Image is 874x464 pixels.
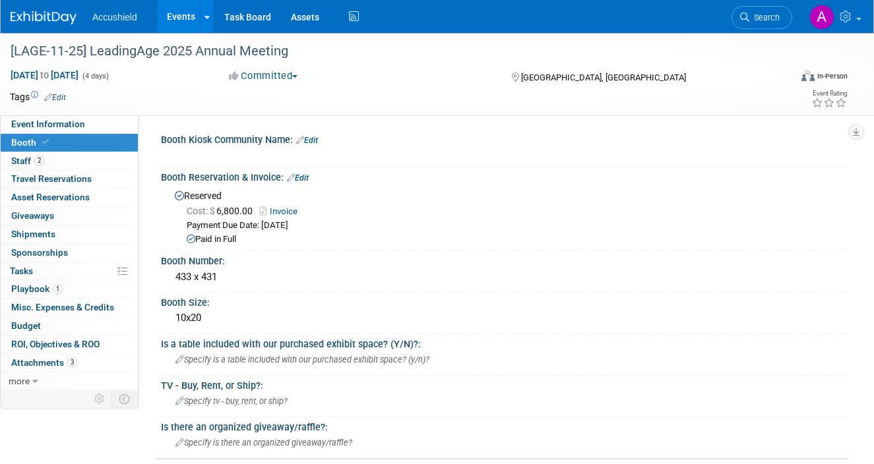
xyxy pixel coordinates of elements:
[175,355,429,364] span: Specify is a table included with our purchased exhibit space? (y/n)?
[11,320,41,331] span: Budget
[11,173,92,184] span: Travel Reservations
[11,192,90,202] span: Asset Reservations
[224,69,303,83] button: Committed
[10,266,33,276] span: Tasks
[1,244,138,262] a: Sponsorships
[161,130,848,147] div: Booth Kiosk Community Name:
[11,11,77,24] img: ExhibitDay
[171,308,838,328] div: 10x20
[809,5,834,30] img: Alexandria Cantrell
[81,72,109,80] span: (4 days)
[287,173,309,183] a: Edit
[171,267,838,287] div: 433 x 431
[11,210,54,221] span: Giveaways
[296,136,318,145] a: Edit
[1,335,138,353] a: ROI, Objectives & ROO
[161,251,848,268] div: Booth Number:
[161,376,848,392] div: TV - Buy, Rent, or Ship?:
[9,376,30,386] span: more
[1,134,138,152] a: Booth
[175,438,352,448] span: Specify is there an organized giveaway/raffle?
[11,247,68,258] span: Sponsorships
[801,71,815,81] img: Format-Inperson.png
[749,13,780,22] span: Search
[1,170,138,188] a: Travel Reservations
[10,69,79,81] span: [DATE] [DATE]
[811,90,847,97] div: Event Rating
[11,339,100,349] span: ROI, Objectives & ROO
[67,357,77,367] span: 3
[88,390,111,407] td: Personalize Event Tab Strip
[187,233,838,246] div: Paid in Full
[1,354,138,372] a: Attachments3
[11,302,114,312] span: Misc. Expenses & Credits
[817,71,848,81] div: In-Person
[187,219,838,232] div: Payment Due Date: [DATE]
[161,167,848,185] div: Booth Reservation & Invoice:
[6,40,776,63] div: [LAGE-11-25] LeadingAge 2025 Annual Meeting
[10,90,66,103] td: Tags
[161,334,848,351] div: Is a table included with our purchased exhibit space? (Y/N)?:
[187,206,258,216] span: 6,800.00
[521,72,686,82] span: [GEOGRAPHIC_DATA], [GEOGRAPHIC_DATA]
[53,284,63,294] span: 1
[187,206,216,216] span: Cost: $
[260,206,304,216] a: Invoice
[724,69,848,88] div: Event Format
[1,372,138,390] a: more
[34,156,44,165] span: 2
[42,138,49,146] i: Booth reservation complete
[1,225,138,243] a: Shipments
[732,6,792,29] a: Search
[11,156,44,166] span: Staff
[1,317,138,335] a: Budget
[11,229,55,239] span: Shipments
[171,186,838,246] div: Reserved
[1,152,138,170] a: Staff2
[1,207,138,225] a: Giveaways
[1,188,138,206] a: Asset Reservations
[92,12,137,22] span: Accushield
[44,93,66,102] a: Edit
[1,280,138,298] a: Playbook1
[1,299,138,316] a: Misc. Expenses & Credits
[11,357,77,368] span: Attachments
[38,70,51,80] span: to
[11,137,51,148] span: Booth
[111,390,139,407] td: Toggle Event Tabs
[1,115,138,133] a: Event Information
[161,417,848,434] div: Is there an organized giveaway/raffle?:
[175,396,288,406] span: Specify tv - buy, rent, or ship?
[11,119,85,129] span: Event Information
[1,262,138,280] a: Tasks
[11,283,63,294] span: Playbook
[161,293,848,309] div: Booth Size:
